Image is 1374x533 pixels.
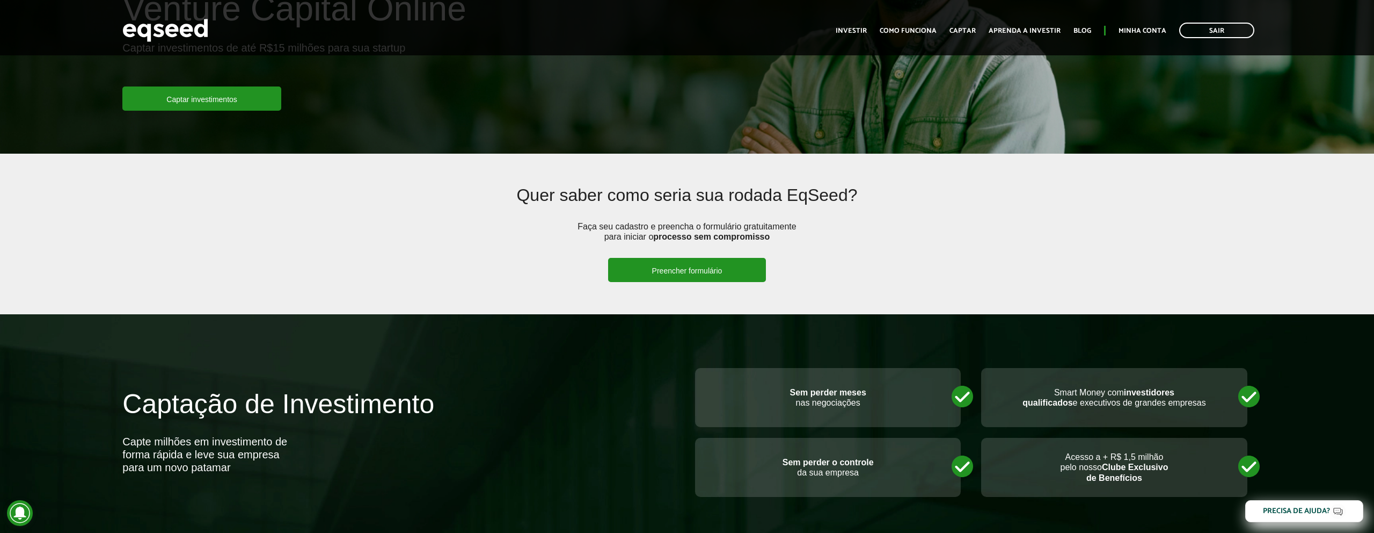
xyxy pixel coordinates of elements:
a: Aprenda a investir [989,27,1061,34]
strong: Sem perder o controle [783,458,874,467]
a: Captar [949,27,976,34]
h2: Quer saber como seria sua rodada EqSeed? [237,186,1137,221]
strong: investidores qualificados [1022,388,1174,407]
h2: Captação de Investimento [122,390,679,435]
a: Minha conta [1119,27,1166,34]
p: Acesso a + R$ 1,5 milhão pelo nosso [992,452,1236,483]
img: EqSeed [122,16,208,45]
p: Captar investimentos de até R$15 milhões para sua startup [122,41,405,87]
p: nas negociações [706,387,950,408]
a: Sair [1179,23,1254,38]
strong: processo sem compromisso [653,232,770,241]
p: da sua empresa [706,457,950,478]
p: Faça seu cadastro e preencha o formulário gratuitamente para iniciar o [574,221,800,258]
p: Smart Money com e executivos de grandes empresas [992,387,1236,408]
strong: Sem perder meses [790,388,866,397]
a: Blog [1073,27,1091,34]
div: Capte milhões em investimento de forma rápida e leve sua empresa para um novo patamar [122,435,294,474]
a: Investir [836,27,867,34]
a: Preencher formulário [608,258,766,282]
a: Captar investimentos [122,87,281,111]
a: Como funciona [880,27,937,34]
strong: Clube Exclusivo de Benefícios [1086,463,1168,482]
